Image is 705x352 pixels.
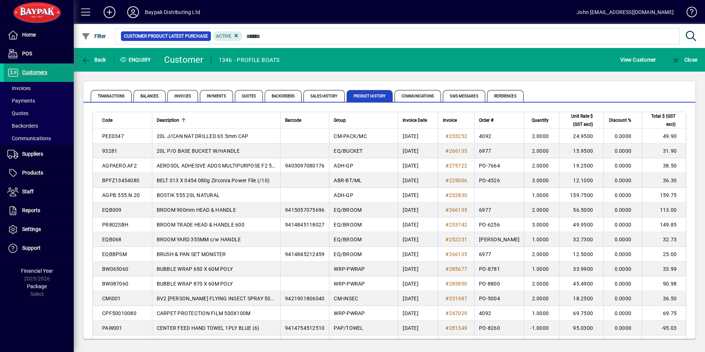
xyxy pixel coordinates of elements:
[524,276,559,291] td: 2.0000
[445,281,449,287] span: #
[102,148,117,154] span: 93281
[285,296,324,301] span: 9421901806040
[102,116,147,124] div: Code
[445,148,449,154] span: #
[443,162,470,170] a: #275722
[474,276,524,291] td: PO-8800
[157,296,279,301] span: BV2 [PERSON_NAME] FLYING INSECT SPRAY 500ml
[559,335,603,350] td: 32.5000
[145,6,200,18] div: Baypak Distributing Ltd
[7,110,28,116] span: Quotes
[157,281,233,287] span: BUBBLE WRAP 870 X 60M POLY
[164,54,204,66] div: Customer
[395,90,441,102] span: Communications
[449,251,468,257] span: 266135
[524,321,559,335] td: -1.0000
[474,232,524,247] td: [PERSON_NAME]
[200,90,233,102] span: Payments
[102,207,122,213] span: EQB009
[449,222,468,228] span: 253742
[4,220,74,239] a: Settings
[443,250,470,258] a: #266135
[642,217,686,232] td: 149.85
[22,245,41,251] span: Support
[445,310,449,316] span: #
[303,90,344,102] span: Sales History
[334,281,365,287] span: WRP-PWRAP
[102,266,128,272] span: BW065060
[157,310,251,316] span: CARPET PROTECTION FILM 500X100M
[4,45,74,63] a: POS
[449,281,468,287] span: 285850
[124,32,208,40] span: Customer Product Latest Purchase
[7,98,35,104] span: Payments
[603,306,642,321] td: 0.0000
[559,203,603,217] td: 56.5000
[642,321,686,335] td: -95.03
[564,112,600,128] div: Unit Rate $ (GST excl)
[21,268,53,274] span: Financial Year
[334,133,367,139] span: CM-PACK/MC
[642,188,686,203] td: 159.75
[102,116,112,124] span: Code
[22,151,43,157] span: Suppliers
[603,321,642,335] td: 0.0000
[603,129,642,144] td: 0.0000
[102,325,122,331] span: PAW001
[445,133,449,139] span: #
[671,57,697,63] span: Close
[7,85,31,91] span: Invoices
[216,34,231,39] span: Active
[4,164,74,182] a: Products
[474,247,524,262] td: 6977
[603,335,642,350] td: 0.0000
[445,207,449,213] span: #
[80,30,108,43] button: Filter
[27,283,47,289] span: Package
[449,207,468,213] span: 266135
[445,266,449,272] span: #
[449,177,468,183] span: 225006
[91,90,132,102] span: Transactions
[157,325,260,331] span: CENTER FEED HAND TOWEL 1PLY BLUE (6)
[443,324,470,332] a: #281349
[4,239,74,258] a: Support
[22,69,47,75] span: Customers
[559,217,603,232] td: 49.9500
[219,54,280,66] div: 1346 - PROFILE BOATS
[7,135,51,141] span: Communications
[4,132,74,145] a: Communications
[445,163,449,169] span: #
[102,281,128,287] span: BW087060
[479,116,493,124] span: Order #
[4,82,74,94] a: Invoices
[559,306,603,321] td: 69.7500
[577,6,674,18] div: John [EMAIL_ADDRESS][DOMAIN_NAME]
[609,116,631,124] span: Discount %
[347,90,393,102] span: Product History
[4,107,74,120] a: Quotes
[443,90,485,102] span: SMS Messages
[157,266,233,272] span: BUBBLE WRAP 650 X 60M POLY
[646,112,676,128] span: Total $ (GST excl)
[603,291,642,306] td: 0.0000
[559,129,603,144] td: 24.9500
[157,116,276,124] div: Description
[443,280,470,288] a: #285850
[524,335,559,350] td: 1.0000
[334,310,365,316] span: WRP-PWRAP
[398,144,438,158] td: [DATE]
[285,116,301,124] span: Barcode
[285,116,324,124] div: Barcode
[157,148,240,154] span: 20L P/O BASE BUCKET W/HANDLE
[559,262,603,276] td: 33.9900
[285,163,324,169] span: 9403097080176
[524,262,559,276] td: 1.0000
[564,112,593,128] span: Unit Rate $ (GST excl)
[642,335,686,350] td: 32.50
[449,325,468,331] span: 281349
[559,144,603,158] td: 15.9500
[524,306,559,321] td: 1.0000
[157,116,179,124] span: Description
[559,321,603,335] td: 95.0300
